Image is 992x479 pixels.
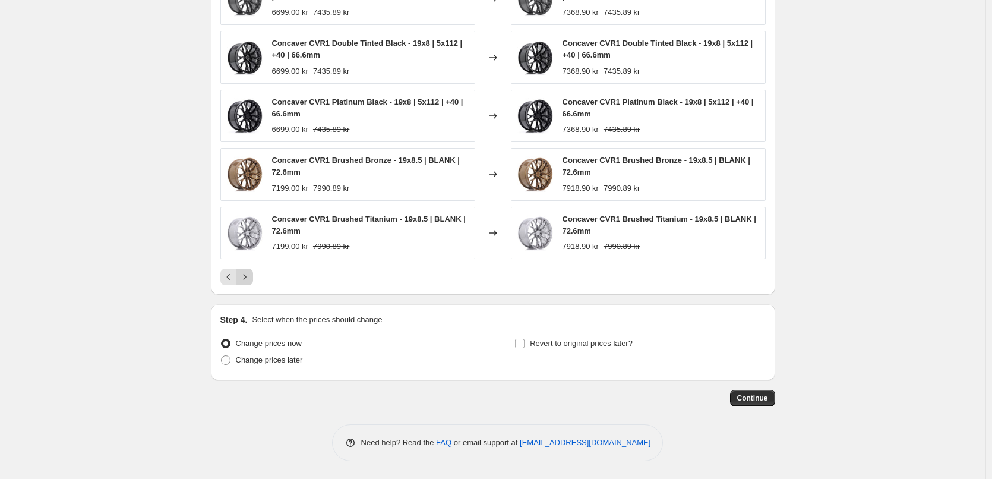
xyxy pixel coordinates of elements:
[236,269,253,285] button: Next
[563,241,599,253] div: 7918.90 kr
[272,156,460,177] span: Concaver CVR1 Brushed Bronze - 19x8.5 | BLANK | 72.6mm
[530,339,633,348] span: Revert to original prices later?
[272,97,463,118] span: Concaver CVR1 Platinum Black - 19x8 | 5x112 | +40 | 66.6mm
[220,269,237,285] button: Previous
[451,438,520,447] span: or email support at
[517,98,553,134] img: 40857_0_27133_80x.jpg
[227,40,263,75] img: 40856_0_27333_80x.jpg
[313,241,349,253] strike: 7990.89 kr
[520,438,650,447] a: [EMAIL_ADDRESS][DOMAIN_NAME]
[563,39,753,59] span: Concaver CVR1 Double Tinted Black - 19x8 | 5x112 | +40 | 66.6mm
[272,215,466,235] span: Concaver CVR1 Brushed Titanium - 19x8.5 | BLANK | 72.6mm
[563,215,756,235] span: Concaver CVR1 Brushed Titanium - 19x8.5 | BLANK | 72.6mm
[272,241,308,253] div: 7199.00 kr
[563,97,754,118] span: Concaver CVR1 Platinum Black - 19x8 | 5x112 | +40 | 66.6mm
[604,182,640,194] strike: 7990.89 kr
[252,314,382,326] p: Select when the prices should change
[604,65,640,77] strike: 7435.89 kr
[563,182,599,194] div: 7918.90 kr
[604,124,640,135] strike: 7435.89 kr
[517,40,553,75] img: 40856_0_27333_80x.jpg
[236,339,302,348] span: Change prices now
[563,65,599,77] div: 7368.90 kr
[604,241,640,253] strike: 7990.89 kr
[236,355,303,364] span: Change prices later
[227,156,263,192] img: 38372_0_27159_80x.jpg
[313,182,349,194] strike: 7990.89 kr
[517,215,553,251] img: 40760_0_27165_80x.jpg
[272,182,308,194] div: 7199.00 kr
[313,65,349,77] strike: 7435.89 kr
[227,215,263,251] img: 40760_0_27165_80x.jpg
[220,314,248,326] h2: Step 4.
[563,7,599,18] div: 7368.90 kr
[517,156,553,192] img: 38372_0_27159_80x.jpg
[737,393,768,403] span: Continue
[272,124,308,135] div: 6699.00 kr
[313,7,349,18] strike: 7435.89 kr
[272,39,463,59] span: Concaver CVR1 Double Tinted Black - 19x8 | 5x112 | +40 | 66.6mm
[272,7,308,18] div: 6699.00 kr
[563,156,750,177] span: Concaver CVR1 Brushed Bronze - 19x8.5 | BLANK | 72.6mm
[220,269,253,285] nav: Pagination
[436,438,451,447] a: FAQ
[563,124,599,135] div: 7368.90 kr
[730,390,775,406] button: Continue
[227,98,263,134] img: 40857_0_27133_80x.jpg
[313,124,349,135] strike: 7435.89 kr
[604,7,640,18] strike: 7435.89 kr
[361,438,437,447] span: Need help? Read the
[272,65,308,77] div: 6699.00 kr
